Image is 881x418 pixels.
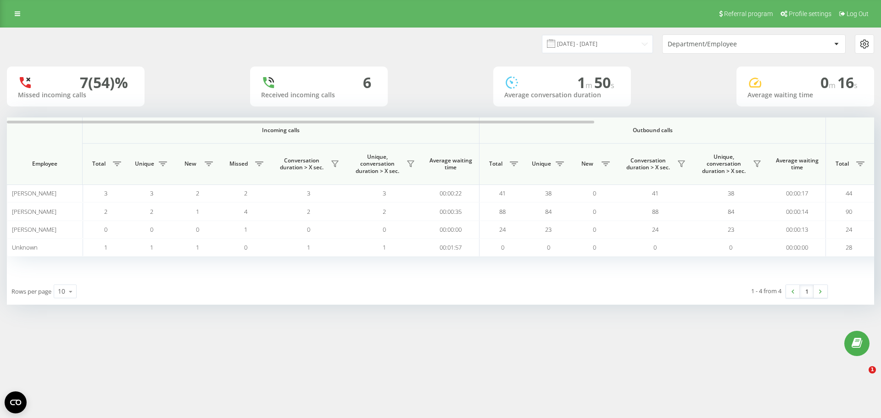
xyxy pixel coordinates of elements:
[196,189,199,197] span: 2
[244,189,247,197] span: 2
[547,243,550,251] span: 0
[87,160,110,167] span: Total
[307,207,310,216] span: 2
[653,243,657,251] span: 0
[545,207,552,216] span: 84
[820,72,837,92] span: 0
[593,243,596,251] span: 0
[104,243,107,251] span: 1
[307,189,310,197] span: 3
[307,225,310,234] span: 0
[728,207,734,216] span: 84
[697,153,750,175] span: Unique, conversation duration > Х sec.
[769,221,826,239] td: 00:00:13
[499,225,506,234] span: 24
[383,243,386,251] span: 1
[829,80,837,90] span: m
[15,160,74,167] span: Employee
[58,287,65,296] div: 10
[668,40,777,48] div: Department/Employee
[724,10,773,17] span: Referral program
[846,243,852,251] span: 28
[846,189,852,197] span: 44
[728,225,734,234] span: 23
[275,157,328,171] span: Conversation duration > Х sec.
[504,91,620,99] div: Average conversation duration
[585,80,594,90] span: m
[196,225,199,234] span: 0
[422,221,480,239] td: 00:00:00
[622,157,675,171] span: Conversation duration > Х sec.
[789,10,831,17] span: Profile settings
[150,189,153,197] span: 3
[363,74,371,91] div: 6
[12,189,56,197] span: [PERSON_NAME]
[244,243,247,251] span: 0
[5,391,27,413] button: Open CMP widget
[501,243,504,251] span: 0
[769,184,826,202] td: 00:00:17
[652,207,658,216] span: 88
[869,366,876,373] span: 1
[106,127,455,134] span: Incoming calls
[12,225,56,234] span: [PERSON_NAME]
[261,91,377,99] div: Received incoming calls
[846,207,852,216] span: 90
[225,160,252,167] span: Missed
[846,225,852,234] span: 24
[729,243,732,251] span: 0
[530,160,553,167] span: Unique
[383,207,386,216] span: 2
[577,72,594,92] span: 1
[728,189,734,197] span: 38
[244,207,247,216] span: 4
[133,160,156,167] span: Unique
[383,225,386,234] span: 0
[775,157,819,171] span: Average waiting time
[831,160,853,167] span: Total
[80,74,128,91] div: 7 (54)%
[501,127,804,134] span: Outbound calls
[351,153,404,175] span: Unique, conversation duration > Х sec.
[593,207,596,216] span: 0
[751,286,781,295] div: 1 - 4 from 4
[850,366,872,388] iframe: Intercom live chat
[104,189,107,197] span: 3
[307,243,310,251] span: 1
[196,243,199,251] span: 1
[150,243,153,251] span: 1
[12,243,38,251] span: Unknown
[576,160,599,167] span: New
[499,189,506,197] span: 41
[611,80,614,90] span: s
[800,285,814,298] a: 1
[545,189,552,197] span: 38
[422,184,480,202] td: 00:00:22
[383,189,386,197] span: 3
[545,225,552,234] span: 23
[150,225,153,234] span: 0
[769,239,826,256] td: 00:00:00
[429,157,472,171] span: Average waiting time
[104,225,107,234] span: 0
[854,80,858,90] span: s
[769,202,826,220] td: 00:00:14
[747,91,863,99] div: Average waiting time
[11,287,51,295] span: Rows per page
[422,239,480,256] td: 00:01:57
[847,10,869,17] span: Log Out
[18,91,134,99] div: Missed incoming calls
[594,72,614,92] span: 50
[244,225,247,234] span: 1
[484,160,507,167] span: Total
[104,207,107,216] span: 2
[837,72,858,92] span: 16
[593,189,596,197] span: 0
[652,189,658,197] span: 41
[150,207,153,216] span: 2
[422,202,480,220] td: 00:00:35
[652,225,658,234] span: 24
[12,207,56,216] span: [PERSON_NAME]
[499,207,506,216] span: 88
[196,207,199,216] span: 1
